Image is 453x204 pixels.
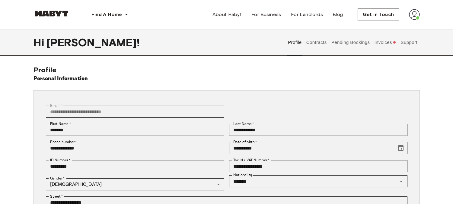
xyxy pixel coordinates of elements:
[363,11,394,18] span: Get in Touch
[50,194,63,199] label: Street
[400,29,418,56] button: Support
[50,121,71,127] label: First Name
[46,36,140,49] span: [PERSON_NAME] !
[291,11,323,18] span: For Landlords
[46,178,224,190] div: [DEMOGRAPHIC_DATA]
[397,177,405,186] button: Open
[251,11,281,18] span: For Business
[395,142,407,154] button: Choose date, selected date is May 27, 1972
[333,11,343,18] span: Blog
[233,173,252,178] label: Nationality
[233,157,270,163] label: Tax Id / VAT Number
[91,11,122,18] span: Find A Home
[247,8,286,21] a: For Business
[286,29,420,56] div: user profile tabs
[50,103,62,108] label: Email
[46,106,224,118] div: You can't change your email address at the moment. Please reach out to customer support in case y...
[233,139,257,145] label: Date of birth
[305,29,327,56] button: Contracts
[33,74,88,83] h6: Personal Information
[33,36,46,49] span: Hi
[330,29,371,56] button: Pending Bookings
[33,65,57,74] span: Profile
[374,29,397,56] button: Invoices
[328,8,348,21] a: Blog
[50,176,65,181] label: Gender
[87,8,133,21] button: Find A Home
[50,139,77,145] label: Phone number
[409,9,420,20] img: avatar
[286,8,328,21] a: For Landlords
[287,29,303,56] button: Profile
[212,11,242,18] span: About Habyt
[358,8,399,21] button: Get in Touch
[208,8,247,21] a: About Habyt
[233,121,254,127] label: Last Name
[50,157,70,163] label: ID Number
[33,11,70,17] img: Habyt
